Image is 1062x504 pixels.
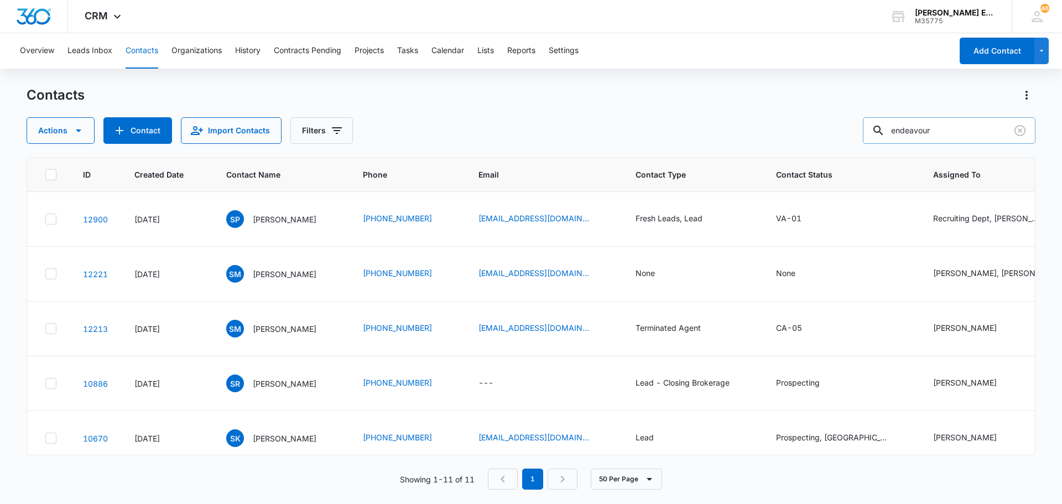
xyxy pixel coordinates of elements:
button: Import Contacts [181,117,282,144]
div: Terminated Agent [636,322,701,334]
a: [PHONE_NUMBER] [363,212,432,224]
a: [PHONE_NUMBER] [363,267,432,279]
h1: Contacts [27,87,85,103]
p: Showing 1-11 of 11 [400,474,475,485]
button: Calendar [431,33,464,69]
a: Navigate to contact details page for Sylvia Messamore [83,269,108,279]
input: Search Contacts [863,117,1035,144]
button: Clear [1011,122,1029,139]
div: Assigned To - Michelle Beeson - Select to Edit Field [933,322,1017,335]
a: [EMAIL_ADDRESS][DOMAIN_NAME] [478,267,589,279]
div: [DATE] [134,323,200,335]
div: [PERSON_NAME] [933,432,997,443]
span: SK [226,429,244,447]
div: Contact Status - None - Select to Edit Field [776,267,815,280]
span: SR [226,375,244,392]
button: Actions [1018,86,1035,104]
a: Navigate to contact details page for Sylvia Kahlig [83,434,108,443]
div: Contact Status - Prospecting, TX-01, Unlicensed - Select to Edit Field [776,432,907,445]
div: Email - keyswithsylvia@gmail.com - Select to Edit Field [478,322,609,335]
div: Email - Sylviakahlig1@gmail.com - Select to Edit Field [478,432,609,445]
div: Prospecting, [GEOGRAPHIC_DATA]-01, Unlicensed [776,432,887,443]
button: 50 Per Page [591,469,662,490]
div: Phone - (805) 256-9228 - Select to Edit Field [363,322,452,335]
span: SM [226,265,244,283]
div: Contact Name - Sylvia Messamore - Select to Edit Field [226,265,336,283]
div: Fresh Leads, Lead [636,212,702,224]
button: Contracts Pending [274,33,341,69]
button: Reports [507,33,535,69]
div: [PERSON_NAME] [933,322,997,334]
a: Navigate to contact details page for Sylvia Messamore [83,324,108,334]
button: Add Contact [960,38,1034,64]
div: Lead [636,432,654,443]
div: None [636,267,655,279]
div: Contact Type - Lead - Closing Brokerage - Select to Edit Field [636,377,749,390]
span: Assigned To [933,169,1048,180]
div: Email - sylviapaulaporter@gmail.com - Select to Edit Field [478,212,609,226]
div: notifications count [1040,4,1049,13]
div: account id [915,17,996,25]
button: History [235,33,261,69]
button: Organizations [171,33,222,69]
a: [EMAIL_ADDRESS][DOMAIN_NAME] [478,212,589,224]
div: Recruiting Dept, [PERSON_NAME] [933,212,1044,224]
p: [PERSON_NAME] [253,378,316,389]
button: Contacts [126,33,158,69]
button: Add Contact [103,117,172,144]
div: Contact Name - Sylvia Ruiz - Select to Edit Field [226,375,336,392]
span: SP [226,210,244,228]
span: SM [226,320,244,337]
div: Contact Name - Sylvia Messamore - Select to Edit Field [226,320,336,337]
span: CRM [85,10,108,22]
div: Contact Type - None - Select to Edit Field [636,267,675,280]
button: Filters [290,117,353,144]
div: [DATE] [134,378,200,389]
span: 46 [1040,4,1049,13]
div: Contact Name - Sylvia Paula Porter - Select to Edit Field [226,210,336,228]
div: [DATE] [134,268,200,280]
a: [EMAIL_ADDRESS][DOMAIN_NAME] [478,432,589,443]
a: [PHONE_NUMBER] [363,432,432,443]
div: Phone - (858) 837-0762 - Select to Edit Field [363,377,452,390]
a: [PHONE_NUMBER] [363,322,432,334]
div: Email - - Select to Edit Field [478,377,513,390]
button: Actions [27,117,95,144]
div: [DATE] [134,214,200,225]
div: [DATE] [134,433,200,444]
p: [PERSON_NAME] [253,268,316,280]
a: [PHONE_NUMBER] [363,377,432,388]
button: Lists [477,33,494,69]
div: Phone - (804) 970-8751 - Select to Edit Field [363,212,452,226]
span: Email [478,169,593,180]
button: Projects [355,33,384,69]
div: Lead - Closing Brokerage [636,377,730,388]
div: Contact Status - VA-01 - Select to Edit Field [776,212,821,226]
div: CA-05 [776,322,802,334]
div: [PERSON_NAME] [933,377,997,388]
a: [EMAIL_ADDRESS][DOMAIN_NAME] [478,322,589,334]
a: Navigate to contact details page for Sylvia Paula Porter [83,215,108,224]
div: Phone - (806) 215-7467 - Select to Edit Field [363,432,452,445]
button: Tasks [397,33,418,69]
button: Leads Inbox [67,33,112,69]
nav: Pagination [488,469,577,490]
div: account name [915,8,996,17]
div: Contact Type - Terminated Agent - Select to Edit Field [636,322,721,335]
span: Phone [363,169,436,180]
div: Contact Name - Sylvia Kahlig - Select to Edit Field [226,429,336,447]
div: Contact Type - Lead - Select to Edit Field [636,432,674,445]
button: Overview [20,33,54,69]
div: Contact Type - Fresh Leads, Lead - Select to Edit Field [636,212,722,226]
div: None [776,267,795,279]
div: Contact Status - CA-05 - Select to Edit Field [776,322,822,335]
div: Email - smessamore7@gmail.com - Select to Edit Field [478,267,609,280]
div: Assigned To - Alysha Aratari - Select to Edit Field [933,432,1017,445]
div: Prospecting [776,377,820,388]
span: Created Date [134,169,184,180]
div: VA-01 [776,212,801,224]
span: ID [83,169,92,180]
p: [PERSON_NAME] [253,433,316,444]
div: Contact Status - Prospecting - Select to Edit Field [776,377,840,390]
div: Assigned To - Alysha Aratari - Select to Edit Field [933,377,1017,390]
